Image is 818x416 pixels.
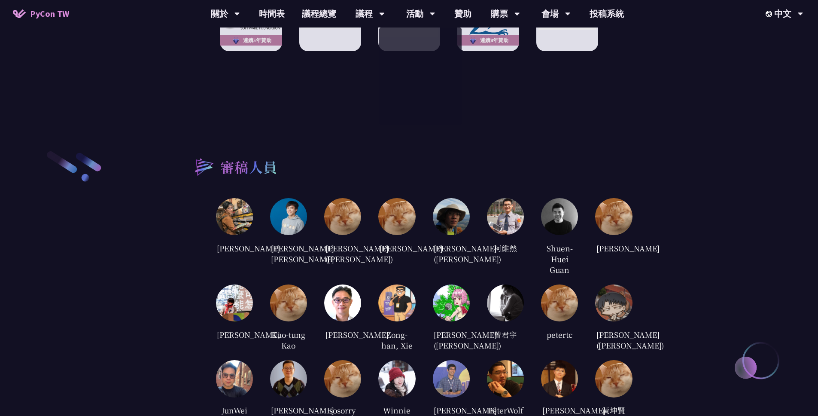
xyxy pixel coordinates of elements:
[270,198,307,235] img: eb8f9b31a5f40fbc9a4405809e126c3f.jpg
[457,35,519,46] div: 連續8年贊助
[216,198,253,235] img: 25c07452fc50a232619605b3e350791e.jpg
[487,284,524,321] img: 82d23fd0d510ffd9e682b2efc95fb9e0.jpg
[216,360,253,397] img: cc92e06fafd13445e6a1d6468371e89a.jpg
[13,9,26,18] img: Home icon of PyCon TW 2025
[186,150,220,183] img: heading-bullet
[220,35,282,46] div: 連續5年贊助
[216,242,253,254] div: [PERSON_NAME]
[378,360,415,397] img: 666459b874776088829a0fab84ecbfc6.jpg
[595,198,632,235] img: default.0dba411.jpg
[487,360,524,397] img: fc8a005fc59e37cdaca7cf5c044539c8.jpg
[433,242,470,265] div: [PERSON_NAME] ([PERSON_NAME])
[216,284,253,321] img: 0ef73766d8c3fcb0619c82119e72b9bb.jpg
[766,11,774,17] img: Locale Icon
[595,242,632,254] div: [PERSON_NAME]
[324,242,361,265] div: [PERSON_NAME] ([PERSON_NAME])
[468,35,478,46] img: sponsor-logo-diamond
[595,328,632,352] div: [PERSON_NAME] ([PERSON_NAME])
[270,242,307,265] div: [PERSON_NAME] [PERSON_NAME]
[541,198,578,235] img: 5b816cddee2d20b507d57779bce7e155.jpg
[378,284,415,321] img: 474439d49d7dff4bbb1577ca3eb831a2.jpg
[595,360,632,397] img: default.0dba411.jpg
[324,198,361,235] img: default.0dba411.jpg
[378,328,415,352] div: Zong-han, Xie
[378,242,415,254] div: [PERSON_NAME]
[541,328,578,341] div: petertc
[270,284,307,321] img: default.0dba411.jpg
[30,7,69,20] span: PyCon TW
[4,3,78,24] a: PyCon TW
[487,198,524,235] img: 556a545ec8e13308227429fdb6de85d1.jpg
[324,328,361,341] div: [PERSON_NAME]
[433,198,470,235] img: 33cae1ec12c9fa3a44a108271202f9f1.jpg
[324,360,361,397] img: default.0dba411.jpg
[487,328,524,341] div: 曾君宇
[220,156,278,177] h2: 審稿人員
[270,360,307,397] img: 2fb25c4dbcc2424702df8acae420c189.jpg
[231,35,241,46] img: sponsor-logo-diamond
[270,328,307,352] div: Kuo-tung Kao
[216,328,253,341] div: [PERSON_NAME]
[595,284,632,321] img: 16744c180418750eaf2695dae6de9abb.jpg
[324,284,361,321] img: d0223f4f332c07bbc4eacc3daa0b50af.jpg
[433,284,470,321] img: 761e049ec1edd5d40c9073b5ed8731ef.jpg
[487,242,524,254] div: 柯維然
[378,198,415,235] img: default.0dba411.jpg
[433,360,470,397] img: ca361b68c0e016b2f2016b0cb8f298d8.jpg
[541,284,578,321] img: default.0dba411.jpg
[433,328,470,352] div: [PERSON_NAME]([PERSON_NAME])
[541,242,578,276] div: Shuen-Huei Guan
[541,360,578,397] img: a9d086477deb5ee7d1da43ccc7d68f28.jpg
